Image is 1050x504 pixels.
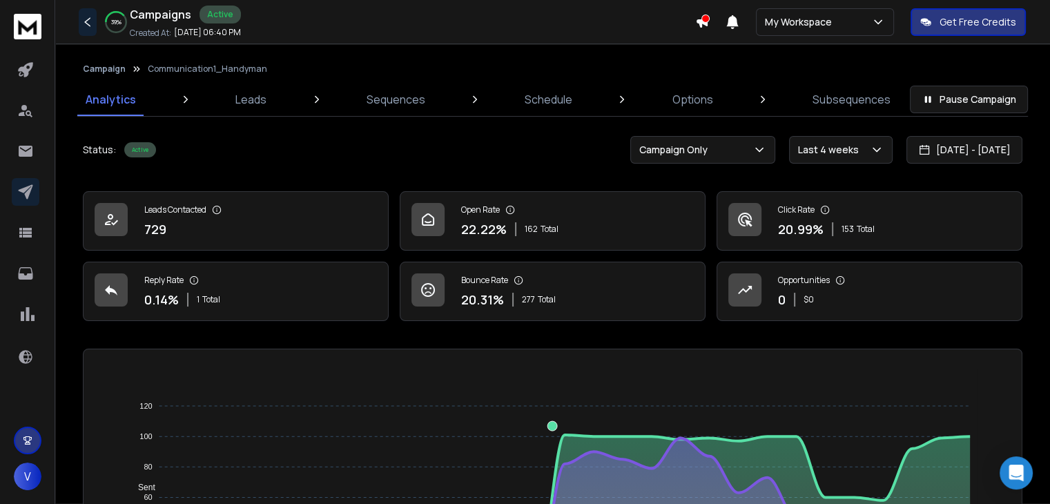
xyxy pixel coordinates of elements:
[664,83,721,116] a: Options
[144,290,179,309] p: 0.14 %
[77,83,144,116] a: Analytics
[778,220,824,239] p: 20.99 %
[672,91,713,108] p: Options
[778,275,830,286] p: Opportunities
[144,204,206,215] p: Leads Contacted
[940,15,1016,29] p: Get Free Credits
[798,143,864,157] p: Last 4 weeks
[1000,456,1033,490] div: Open Intercom Messenger
[857,224,875,235] span: Total
[911,8,1026,36] button: Get Free Credits
[130,6,191,23] h1: Campaigns
[130,28,171,39] p: Created At:
[461,290,504,309] p: 20.31 %
[842,224,854,235] span: 153
[778,204,815,215] p: Click Rate
[83,143,116,157] p: Status:
[14,14,41,39] img: logo
[525,91,572,108] p: Schedule
[717,262,1022,321] a: Opportunities0$0
[400,191,706,251] a: Open Rate22.22%162Total
[906,136,1022,164] button: [DATE] - [DATE]
[14,463,41,490] button: V
[202,294,220,305] span: Total
[765,15,837,29] p: My Workspace
[910,86,1028,113] button: Pause Campaign
[516,83,581,116] a: Schedule
[358,83,434,116] a: Sequences
[83,191,389,251] a: Leads Contacted729
[461,204,500,215] p: Open Rate
[227,83,275,116] a: Leads
[197,294,200,305] span: 1
[461,220,507,239] p: 22.22 %
[804,83,899,116] a: Subsequences
[461,275,508,286] p: Bounce Rate
[235,91,266,108] p: Leads
[400,262,706,321] a: Bounce Rate20.31%277Total
[144,463,153,471] tspan: 80
[111,18,121,26] p: 39 %
[148,64,267,75] p: Communication1_Handyman
[717,191,1022,251] a: Click Rate20.99%153Total
[813,91,891,108] p: Subsequences
[639,143,713,157] p: Campaign Only
[200,6,241,23] div: Active
[522,294,535,305] span: 277
[778,290,786,309] p: 0
[140,402,153,410] tspan: 120
[174,27,241,38] p: [DATE] 06:40 PM
[367,91,425,108] p: Sequences
[83,262,389,321] a: Reply Rate0.14%1Total
[124,142,156,157] div: Active
[525,224,538,235] span: 162
[538,294,556,305] span: Total
[144,493,153,501] tspan: 60
[144,275,184,286] p: Reply Rate
[144,220,166,239] p: 729
[140,432,153,440] tspan: 100
[86,91,136,108] p: Analytics
[541,224,558,235] span: Total
[804,294,814,305] p: $ 0
[128,483,155,492] span: Sent
[83,64,126,75] button: Campaign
